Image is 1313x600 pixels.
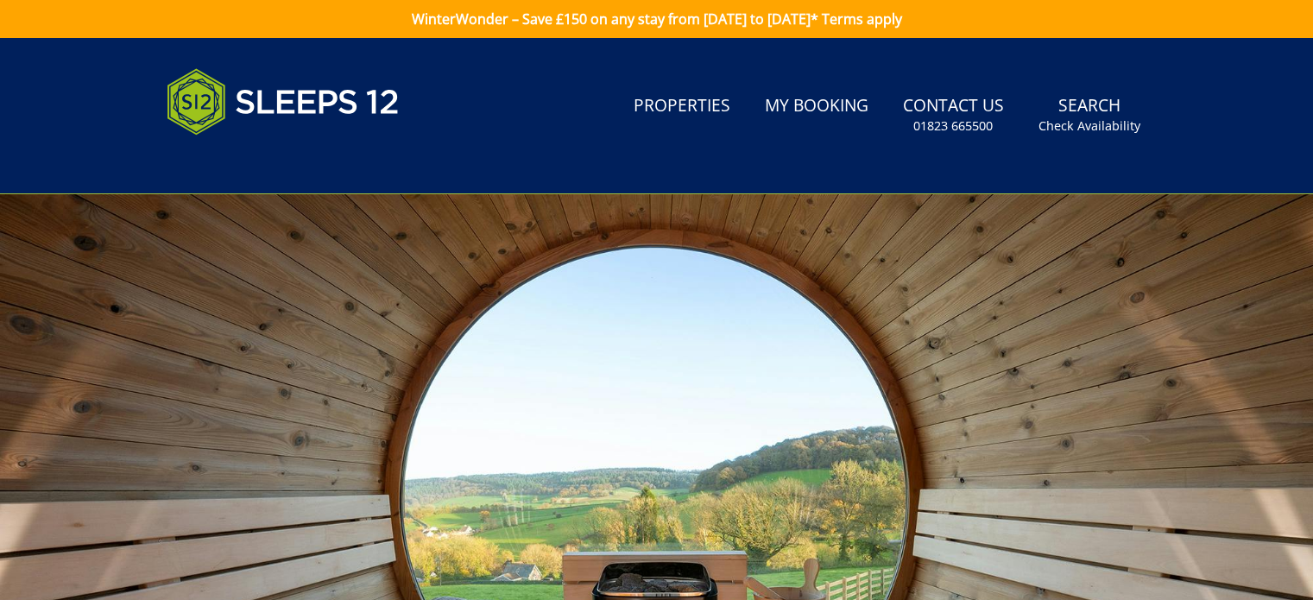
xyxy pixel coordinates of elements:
iframe: Customer reviews powered by Trustpilot [158,155,339,170]
a: My Booking [758,87,875,126]
small: Check Availability [1038,117,1140,135]
a: Properties [627,87,737,126]
small: 01823 665500 [913,117,993,135]
a: SearchCheck Availability [1032,87,1147,143]
a: Contact Us01823 665500 [896,87,1011,143]
img: Sleeps 12 [167,59,400,145]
